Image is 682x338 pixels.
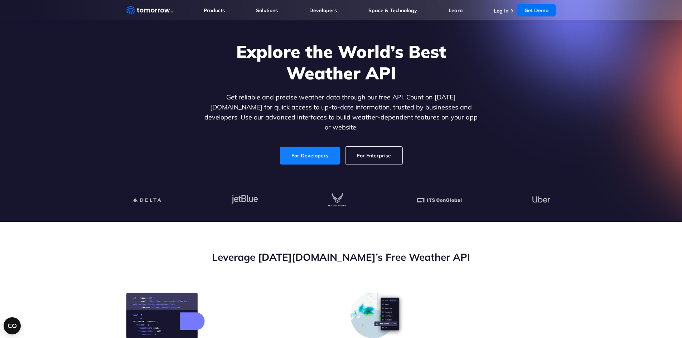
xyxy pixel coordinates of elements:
a: Products [204,7,225,14]
button: Open CMP widget [4,317,21,334]
a: Developers [309,7,337,14]
p: Get reliable and precise weather data through our free API. Count on [DATE][DOMAIN_NAME] for quic... [203,92,479,132]
a: Log In [494,8,508,14]
a: For Developers [280,147,340,165]
a: Space & Technology [368,7,417,14]
h2: Leverage [DATE][DOMAIN_NAME]’s Free Weather API [126,250,556,264]
a: Solutions [256,7,278,14]
h1: Explore the World’s Best Weather API [203,41,479,84]
a: Home link [126,5,173,16]
a: For Enterprise [345,147,402,165]
a: Learn [449,7,463,14]
a: Get Demo [517,4,556,16]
